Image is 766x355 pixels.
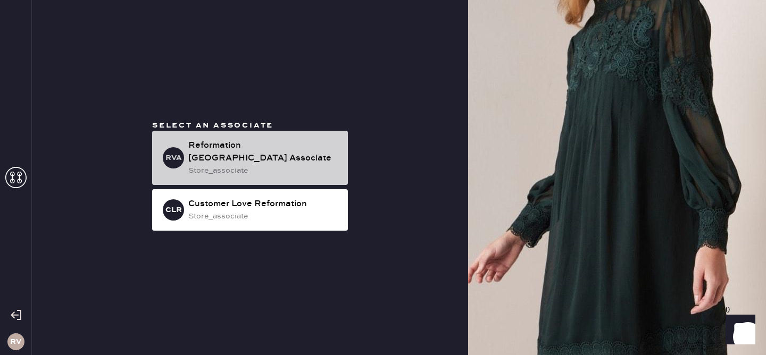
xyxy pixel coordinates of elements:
[10,338,21,345] h3: RV
[165,206,182,214] h3: CLR
[188,210,339,222] div: store_associate
[188,198,339,210] div: Customer Love Reformation
[188,165,339,176] div: store_associate
[152,121,273,130] span: Select an associate
[715,307,761,353] iframe: Front Chat
[165,154,182,162] h3: RVA
[188,139,339,165] div: Reformation [GEOGRAPHIC_DATA] Associate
